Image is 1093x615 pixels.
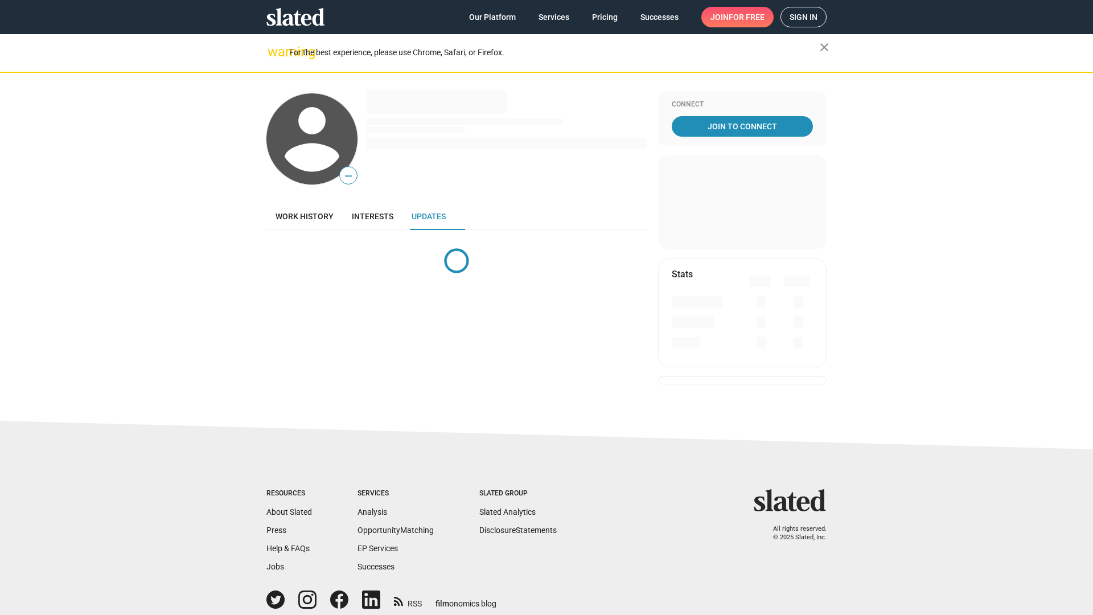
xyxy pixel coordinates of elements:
mat-icon: warning [268,45,281,59]
span: Join To Connect [674,116,811,137]
a: Services [529,7,578,27]
a: Join To Connect [672,116,813,137]
span: for free [729,7,765,27]
span: — [340,169,357,183]
a: Pricing [583,7,627,27]
span: Interests [352,212,393,221]
span: Sign in [790,7,817,27]
span: Updates [412,212,446,221]
span: Join [710,7,765,27]
a: About Slated [266,507,312,516]
a: Help & FAQs [266,544,310,553]
a: Work history [266,203,343,230]
a: Analysis [358,507,387,516]
a: Joinfor free [701,7,774,27]
span: Successes [640,7,679,27]
div: For the best experience, please use Chrome, Safari, or Firefox. [289,45,820,60]
a: EP Services [358,544,398,553]
div: Connect [672,100,813,109]
a: OpportunityMatching [358,526,434,535]
a: Sign in [780,7,827,27]
a: Press [266,526,286,535]
span: Services [539,7,569,27]
div: Services [358,489,434,498]
a: RSS [394,592,422,609]
a: DisclosureStatements [479,526,557,535]
a: Slated Analytics [479,507,536,516]
span: Pricing [592,7,618,27]
p: All rights reserved. © 2025 Slated, Inc. [761,525,827,542]
a: Interests [343,203,402,230]
div: Slated Group [479,489,557,498]
mat-icon: close [817,40,831,54]
a: Updates [402,203,455,230]
a: Jobs [266,562,284,571]
a: Successes [631,7,688,27]
a: Our Platform [460,7,525,27]
div: Resources [266,489,312,498]
span: film [435,599,449,608]
a: Successes [358,562,395,571]
span: Our Platform [469,7,516,27]
mat-card-title: Stats [672,268,693,280]
a: filmonomics blog [435,589,496,609]
span: Work history [276,212,334,221]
